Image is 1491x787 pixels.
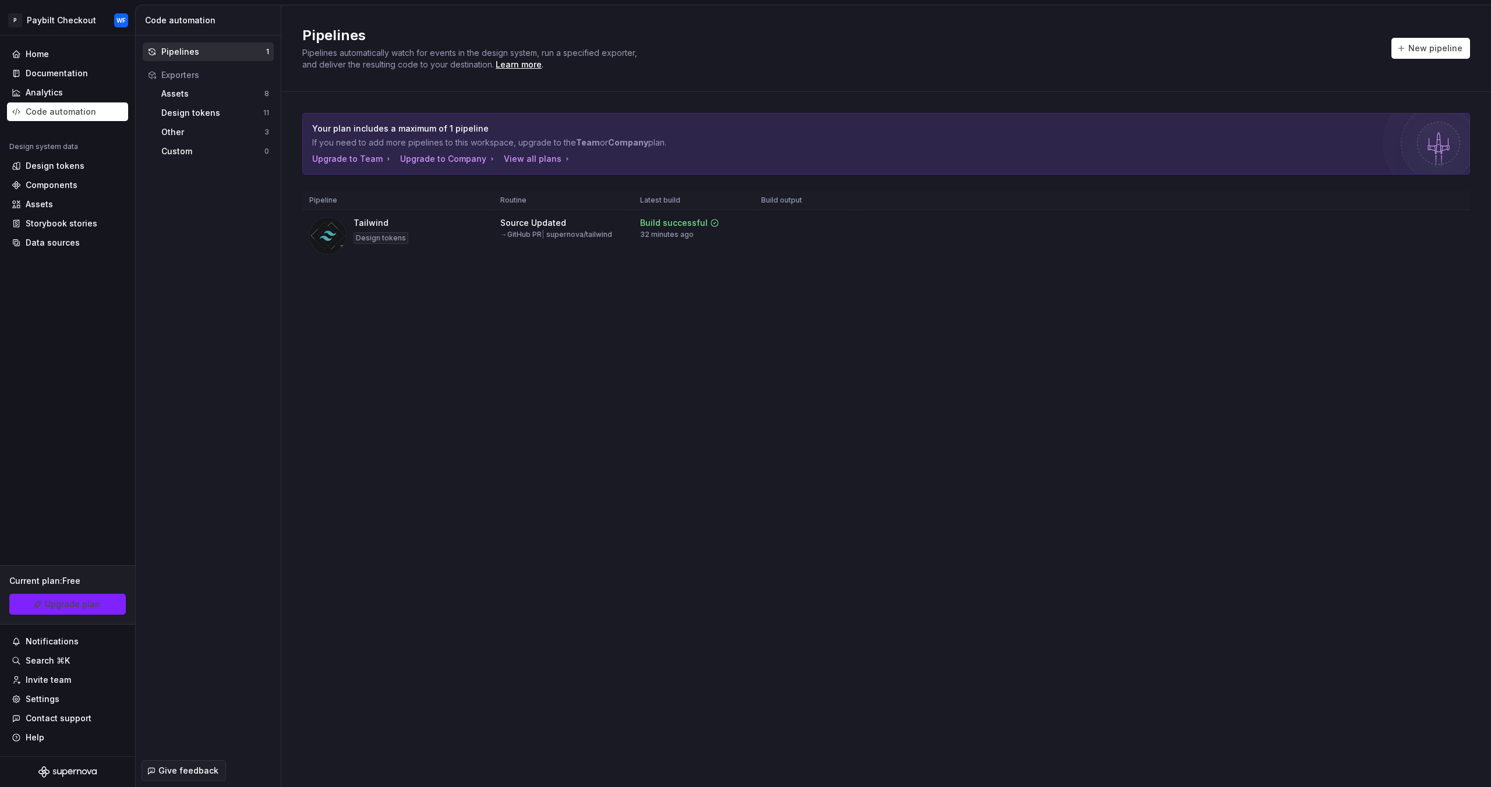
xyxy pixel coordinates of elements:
div: Help [26,732,44,743]
div: Exporters [161,69,269,81]
a: Assets [7,195,128,214]
span: Upgrade plan [45,598,100,610]
div: Settings [26,693,59,705]
h2: Pipelines [302,26,1377,45]
th: Routine [493,191,633,210]
div: Design system data [9,142,78,151]
button: New pipeline [1391,38,1470,59]
a: Home [7,45,128,63]
button: Other3 [157,123,274,141]
div: Design tokens [26,160,84,172]
a: Components [7,176,128,194]
p: If you need to add more pipelines to this workspace, upgrade to the or plan. [312,137,1379,148]
div: Contact support [26,712,91,724]
button: View all plans [504,153,572,165]
div: Paybilt Checkout [27,15,96,26]
div: Assets [161,88,264,100]
div: 32 minutes ago [640,230,694,239]
a: Documentation [7,64,128,83]
div: Storybook stories [26,218,97,229]
th: Latest build [633,191,754,210]
button: Custom0 [157,142,274,161]
div: Documentation [26,68,88,79]
div: Code automation [145,15,276,26]
div: Notifications [26,636,79,647]
div: Custom [161,146,264,157]
strong: Team [576,137,600,147]
div: Design tokens [354,232,408,244]
button: Give feedback [142,760,226,781]
button: Contact support [7,709,128,728]
div: Analytics [26,87,63,98]
div: Code automation [26,106,96,118]
div: Other [161,126,264,138]
button: Assets8 [157,84,274,103]
p: Your plan includes a maximum of 1 pipeline [312,123,1379,134]
a: Upgrade plan [9,594,126,615]
div: 3 [264,127,269,137]
a: Learn more [496,59,542,70]
div: Search ⌘K [26,655,70,667]
button: Upgrade to Company [400,153,497,165]
a: Code automation [7,102,128,121]
div: Invite team [26,674,71,686]
div: Current plan : Free [9,575,126,587]
div: Assets [26,198,53,210]
div: Source Updated [500,217,566,229]
span: . [494,61,543,69]
span: Pipelines automatically watch for events in the design system, run a specified exporter, and deli... [302,48,639,69]
div: P [8,13,22,27]
div: → GitHub PR supernova/tailwind [500,230,612,239]
div: 1 [266,47,269,56]
div: 8 [264,89,269,98]
span: New pipeline [1408,42,1462,54]
div: Pipelines [161,46,266,58]
div: Data sources [26,237,80,249]
div: 0 [264,147,269,156]
a: Invite team [7,671,128,689]
div: Home [26,48,49,60]
a: Data sources [7,233,128,252]
a: Analytics [7,83,128,102]
div: Tailwind [354,217,388,229]
a: Settings [7,690,128,708]
div: Design tokens [161,107,263,119]
div: 11 [263,108,269,118]
svg: Supernova Logo [38,766,97,778]
strong: Company [608,137,648,147]
a: Storybook stories [7,214,128,233]
div: Components [26,179,77,191]
button: Upgrade to Team [312,153,393,165]
span: Give feedback [158,765,218,777]
button: Help [7,728,128,747]
th: Build output [754,191,857,210]
th: Pipeline [302,191,493,210]
button: Pipelines1 [143,42,274,61]
button: Design tokens11 [157,104,274,122]
button: Search ⌘K [7,651,128,670]
span: | [542,230,545,239]
div: WF [116,16,126,25]
button: PPaybilt CheckoutWF [2,8,133,33]
button: Notifications [7,632,128,651]
div: Build successful [640,217,708,229]
a: Design tokens [7,157,128,175]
